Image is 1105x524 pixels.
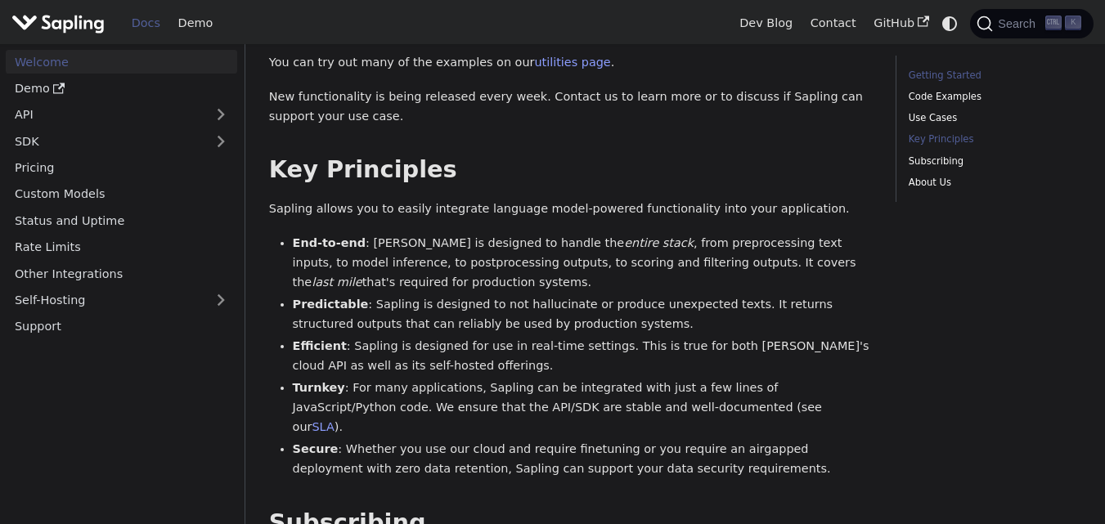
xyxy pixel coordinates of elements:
a: Demo [6,77,237,101]
em: last mile [312,275,362,289]
button: Switch between dark and light mode (currently system mode) [938,11,962,35]
li: : Sapling is designed for use in real-time settings. This is true for both [PERSON_NAME]'s cloud ... [293,337,873,376]
a: Code Examples [909,89,1076,105]
li: : Sapling is designed to not hallucinate or produce unexpected texts. It returns structured outpu... [293,295,873,334]
a: Welcome [6,50,237,74]
a: Other Integrations [6,262,237,285]
a: Sapling.ai [11,11,110,35]
a: Subscribing [909,154,1076,169]
p: You can try out many of the examples on our . [269,53,873,73]
a: Pricing [6,156,237,180]
a: Getting Started [909,68,1076,83]
a: Status and Uptime [6,208,237,232]
kbd: K [1065,16,1081,30]
strong: Efficient [293,339,347,352]
button: Search (Ctrl+K) [970,9,1093,38]
a: SDK [6,129,204,153]
a: Contact [802,11,865,36]
strong: Secure [293,442,339,455]
strong: Turnkey [293,381,345,394]
span: Search [993,17,1045,30]
a: Custom Models [6,182,237,206]
img: Sapling.ai [11,11,105,35]
p: New functionality is being released every week. Contact us to learn more or to discuss if Sapling... [269,87,873,127]
a: Support [6,315,237,338]
a: Dev Blog [730,11,801,36]
a: Key Principles [909,132,1076,147]
li: : [PERSON_NAME] is designed to handle the , from preprocessing text inputs, to model inference, t... [293,234,873,292]
p: Sapling allows you to easily integrate language model-powered functionality into your application. [269,199,873,219]
a: Rate Limits [6,235,237,259]
h2: Key Principles [269,155,873,185]
a: About Us [909,175,1076,190]
a: API [6,103,204,127]
a: Self-Hosting [6,289,237,312]
li: : Whether you use our cloud and require finetuning or you require an airgapped deployment with ze... [293,440,873,479]
button: Expand sidebar category 'API' [204,103,237,127]
a: SLA [312,420,334,433]
em: entire stack [624,236,694,249]
li: : For many applications, Sapling can be integrated with just a few lines of JavaScript/Python cod... [293,378,873,437]
a: Use Cases [909,110,1076,126]
strong: Predictable [293,298,369,311]
button: Expand sidebar category 'SDK' [204,129,237,153]
a: Demo [169,11,222,36]
a: GitHub [865,11,937,36]
a: utilities page [534,56,610,69]
strong: End-to-end [293,236,366,249]
a: Docs [123,11,169,36]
